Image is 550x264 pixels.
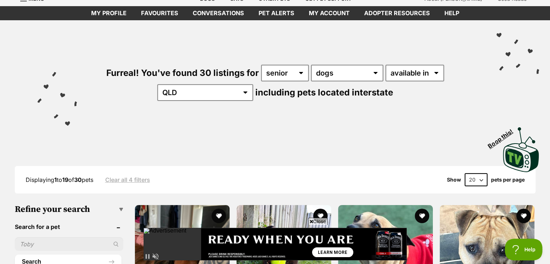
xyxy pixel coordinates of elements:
header: Search for a pet [15,223,123,230]
h3: Refine your search [15,204,123,214]
strong: 1 [54,176,57,183]
a: My account [302,6,357,20]
a: Help [437,6,466,20]
span: Close [308,218,328,225]
span: Boop this! [487,123,520,149]
span: Displaying to of pets [26,176,93,183]
span: Furreal! You've found 30 listings for [106,68,259,78]
input: Toby [15,237,123,251]
img: PetRescue TV logo [503,127,539,172]
button: favourite [415,209,429,223]
a: Pet alerts [251,6,302,20]
button: favourite [517,209,531,223]
a: Clear all 4 filters [105,176,150,183]
button: favourite [313,209,328,223]
label: pets per page [491,177,525,183]
a: conversations [186,6,251,20]
a: Adopter resources [357,6,437,20]
a: Boop this! [503,121,539,174]
iframe: Advertisement [144,228,407,260]
span: including pets located interstate [255,87,393,98]
strong: 30 [74,176,82,183]
span: Show [447,177,461,183]
button: favourite [212,209,226,223]
strong: 19 [62,176,68,183]
iframe: Help Scout Beacon - Open [505,239,543,260]
a: Favourites [134,6,186,20]
a: My profile [84,6,134,20]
